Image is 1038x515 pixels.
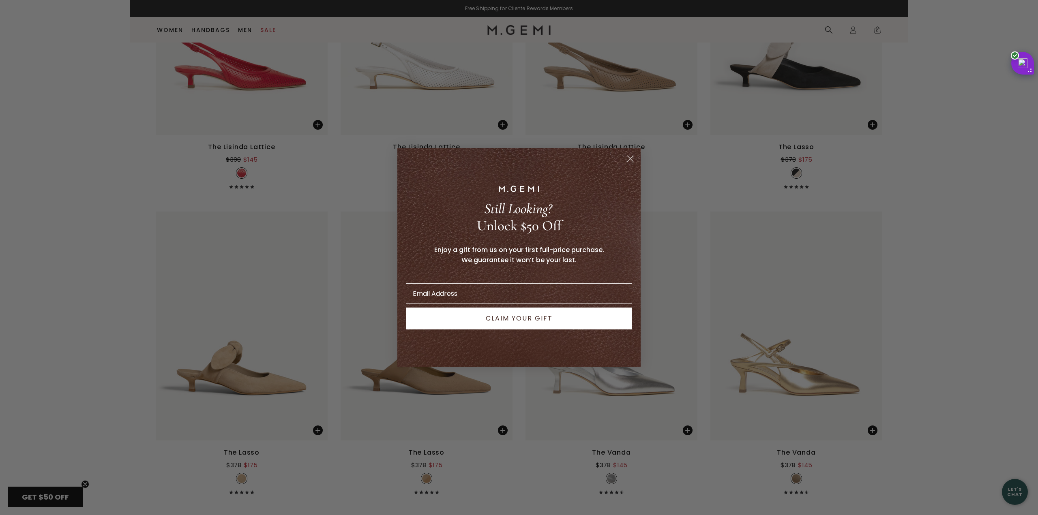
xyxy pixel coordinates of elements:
button: CLAIM YOUR GIFT [406,308,632,329]
input: Email Address [406,283,632,303]
img: M.GEMI [499,186,539,192]
span: Unlock $50 Off [477,217,562,234]
span: Still Looking? [484,200,552,217]
button: Close dialog [623,152,637,166]
span: Enjoy a gift from us on your first full-price purchase. We guarantee it won’t be your last. [434,245,604,265]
